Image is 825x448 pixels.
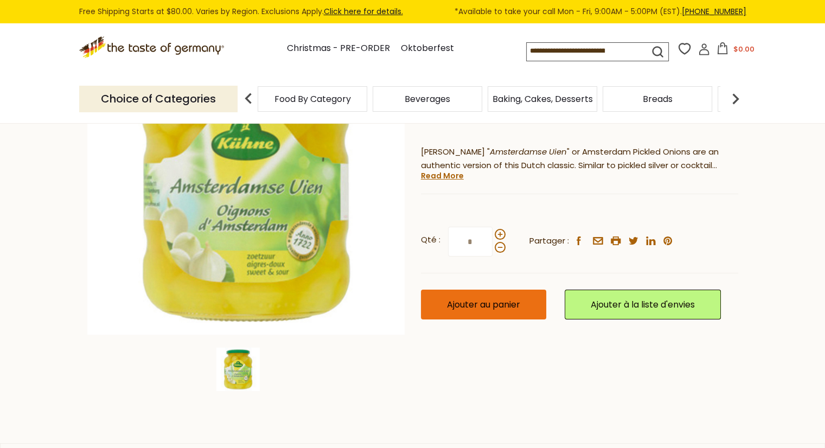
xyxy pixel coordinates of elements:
[287,41,390,56] a: Christmas - PRE-ORDER
[79,5,746,18] div: Free Shipping Starts at $80.00. Varies by Region. Exclusions Apply.
[464,114,495,125] span: ( )
[682,6,746,17] a: [PHONE_NUMBER]
[455,5,746,18] span: *Available to take your call Mon - Fri, 9:00AM - 5:00PM (EST).
[274,95,351,103] a: Food By Category
[448,227,493,257] input: Qté :
[712,42,758,59] button: $0.00
[405,95,450,103] a: Beverages
[238,88,259,110] img: previous arrow
[421,170,464,181] a: Read More
[216,348,260,391] img: Kuehne Amsterdam Onions
[421,290,546,319] button: Ajouter au panier
[87,17,405,335] img: Kuehne Amsterdam Onions
[447,298,520,311] span: Ajouter au panier
[529,234,569,248] span: Partager :
[725,88,746,110] img: next arrow
[324,6,403,17] a: Click here for details.
[733,44,754,54] span: $0.00
[421,145,738,172] p: [PERSON_NAME] " " or Amsterdam Pickled Onions are an authentic version of this Dutch classic. Sim...
[401,41,454,56] a: Oktoberfest
[421,233,440,247] strong: Qté :
[643,95,673,103] a: Breads
[565,290,721,319] a: Ajouter à la liste d'envies
[490,146,567,157] em: Amsterdamse Uien
[493,95,593,103] a: Baking, Cakes, Desserts
[79,86,238,112] p: Choice of Categories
